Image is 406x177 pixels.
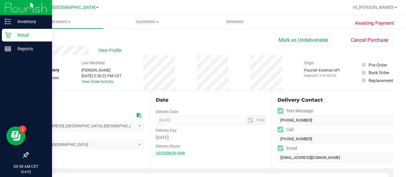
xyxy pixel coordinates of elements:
p: [DATE] [3,169,49,174]
inline-svg: Inventory [5,18,11,25]
div: Date [156,96,266,104]
a: Customers [103,15,191,28]
span: View Profile [98,47,124,54]
label: Text Message [278,106,313,116]
div: Delivery Contact [278,96,393,104]
p: Inventory [11,18,49,25]
div: Replacement [369,77,393,84]
label: Delivery Route [156,143,180,149]
span: Deliveries [218,19,252,25]
label: Delivery Day [156,128,177,133]
span: Awaiting Payment [355,20,394,27]
label: Last Modified [82,60,105,66]
button: Mark as Undeliverable [274,34,332,46]
label: Call [278,125,293,134]
button: Cancel Purchase [346,34,393,46]
span: TX Austin [GEOGRAPHIC_DATA] [31,5,95,10]
div: Location [28,96,144,104]
iframe: Resource center [6,126,25,145]
iframe: Resource center unread badge [19,125,26,133]
p: Reports [11,45,49,53]
label: Delivery Date [156,109,178,115]
div: Copy address to clipboard [137,112,141,119]
span: Purchases [15,19,103,25]
div: [DATE] [156,134,266,141]
inline-svg: Reports [5,46,11,52]
inline-svg: Retail [5,32,11,38]
div: Pre-Order [369,62,387,68]
label: Origin [304,60,314,66]
a: View Order Activity [82,79,114,84]
div: [DATE] 5:38:22 PM CDT [82,73,121,79]
p: 09:58 AM CDT [3,164,49,169]
input: Format: (999) 999-9999 [278,134,393,144]
label: Email [278,144,297,153]
span: Customers [103,19,191,25]
a: Purchases [15,15,103,28]
div: Back Order [369,69,390,76]
div: [PERSON_NAME] [82,67,121,73]
a: 20250820-008 [156,151,185,156]
div: Flourish External API [304,67,340,78]
p: Retail [11,31,49,39]
p: Original ID: 316102182 [304,73,340,78]
input: Format: (999) 999-9999 [278,116,393,125]
span: Hi, [PERSON_NAME]! [353,5,394,10]
a: Deliveries [191,15,279,28]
